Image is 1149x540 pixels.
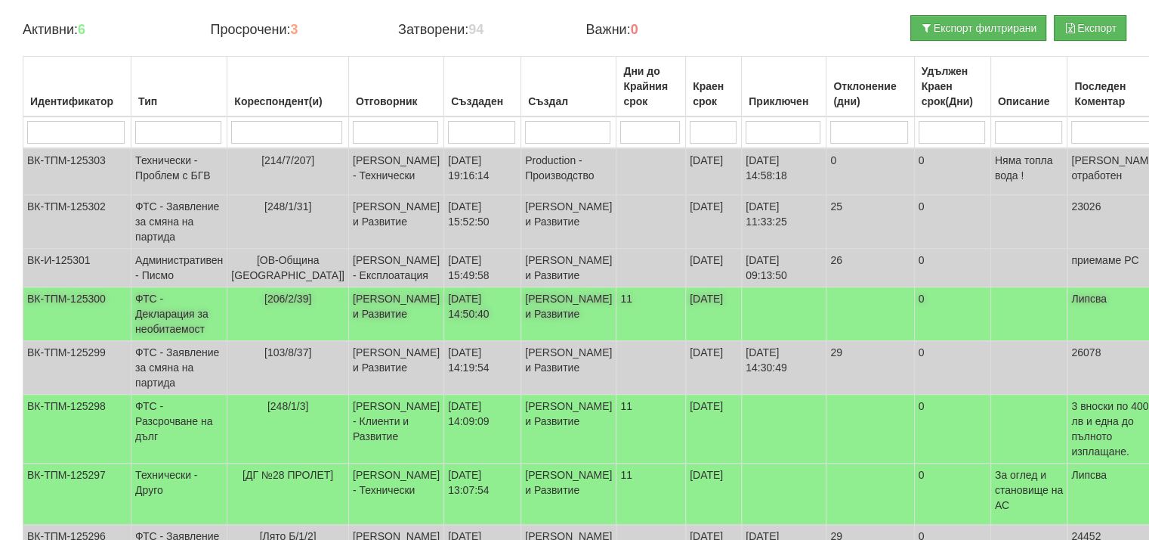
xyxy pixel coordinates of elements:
td: [PERSON_NAME] - Клиенти и Развитие [348,395,443,464]
span: 11 [620,469,632,481]
span: Липсва [1071,293,1107,305]
th: Удължен Краен срок(Дни): No sort applied, activate to apply an ascending sort [914,57,990,117]
td: Production - Производство [521,148,616,195]
div: Отклонение (дни) [830,76,910,112]
th: Идентификатор: No sort applied, activate to apply an ascending sort [23,57,131,117]
div: Приключен [746,91,822,112]
td: [PERSON_NAME] и Развитие [348,195,443,249]
div: Създаден [448,91,517,112]
td: 25 [826,195,914,249]
td: [PERSON_NAME] - Технически [348,464,443,525]
span: 26078 [1071,346,1101,358]
h4: Затворени: [398,23,564,38]
td: [PERSON_NAME] и Развитие [521,341,616,395]
td: ВК-ТПМ-125298 [23,395,131,464]
h4: Просрочени: [211,23,376,38]
td: ВК-ТПМ-125300 [23,287,131,341]
button: Експорт филтрирани [910,15,1046,41]
td: 0 [914,341,990,395]
th: Приключен: No sort applied, activate to apply an ascending sort [742,57,826,117]
th: Създал: No sort applied, activate to apply an ascending sort [521,57,616,117]
td: [PERSON_NAME] и Развитие [521,395,616,464]
th: Краен срок: No sort applied, activate to apply an ascending sort [686,57,742,117]
td: [PERSON_NAME] и Развитие [348,287,443,341]
p: Няма топла вода ! [995,153,1064,183]
div: Краен срок [690,76,737,112]
td: [DATE] 14:50:40 [444,287,521,341]
td: 0 [914,195,990,249]
span: Липсва [1071,469,1107,481]
span: приемаме РС [1071,254,1138,266]
td: Административен - Писмо [131,249,227,287]
td: [PERSON_NAME] и Развитие [521,464,616,525]
th: Тип: No sort applied, activate to apply an ascending sort [131,57,227,117]
td: 0 [914,287,990,341]
td: [DATE] 11:33:25 [742,195,826,249]
p: За оглед и становище на АС [995,467,1064,513]
th: Кореспондент(и): No sort applied, activate to apply an ascending sort [227,57,349,117]
span: [248/1/3] [267,400,309,412]
td: ВК-ТПМ-125303 [23,148,131,195]
div: Тип [135,91,223,112]
th: Отклонение (дни): No sort applied, activate to apply an ascending sort [826,57,914,117]
div: Идентификатор [27,91,127,112]
td: Технически - Друго [131,464,227,525]
td: 0 [826,148,914,195]
button: Експорт [1054,15,1126,41]
div: Дни до Крайния срок [620,61,681,112]
td: [DATE] [686,249,742,287]
td: ФТС - Разсрочване на дълг [131,395,227,464]
td: [DATE] [686,195,742,249]
span: [214/7/207] [261,154,314,166]
th: Създаден: No sort applied, activate to apply an ascending sort [444,57,521,117]
div: Създал [525,91,612,112]
td: ФТС - Заявление за смяна на партида [131,195,227,249]
td: 0 [914,464,990,525]
b: 3 [290,22,298,37]
td: [DATE] 14:30:49 [742,341,826,395]
td: [PERSON_NAME] - Експлоатация [348,249,443,287]
td: [DATE] 19:16:14 [444,148,521,195]
td: [DATE] 13:07:54 [444,464,521,525]
span: [248/1/31] [264,200,311,213]
td: [PERSON_NAME] и Развитие [521,249,616,287]
div: Описание [995,91,1064,112]
b: 94 [468,22,483,37]
div: Отговорник [353,91,440,112]
td: [DATE] 15:52:50 [444,195,521,249]
span: [206/2/39] [264,293,311,305]
td: [DATE] [686,395,742,464]
span: [ОВ-Община [GEOGRAPHIC_DATA]] [231,254,344,281]
td: [DATE] 14:09:09 [444,395,521,464]
td: Технически - Проблем с БГВ [131,148,227,195]
b: 0 [631,22,638,37]
td: 0 [914,395,990,464]
td: ВК-ТПМ-125302 [23,195,131,249]
span: [ДГ №28 ПРОЛЕТ] [242,469,333,481]
th: Дни до Крайния срок: No sort applied, activate to apply an ascending sort [616,57,686,117]
td: ВК-ТПМ-125299 [23,341,131,395]
td: [DATE] [686,464,742,525]
span: 3 вноски по 400 лв и една до пълното изплащане. [1071,400,1148,458]
td: [DATE] [686,341,742,395]
td: [DATE] 14:19:54 [444,341,521,395]
h4: Активни: [23,23,188,38]
td: ФТС - Декларация за необитаемост [131,287,227,341]
td: [DATE] 14:58:18 [742,148,826,195]
td: 0 [914,249,990,287]
th: Описание: No sort applied, activate to apply an ascending sort [990,57,1067,117]
h4: Важни: [586,23,752,38]
b: 6 [78,22,85,37]
td: 29 [826,341,914,395]
td: [PERSON_NAME] и Развитие [521,287,616,341]
span: 23026 [1071,200,1101,213]
div: Удължен Краен срок(Дни) [919,61,987,112]
td: ФТС - Заявление за смяна на партида [131,341,227,395]
td: ВК-ТПМ-125297 [23,464,131,525]
td: 0 [914,148,990,195]
div: Кореспондент(и) [231,91,344,112]
td: [PERSON_NAME] - Технически [348,148,443,195]
span: 11 [620,293,632,305]
td: [DATE] [686,148,742,195]
span: 11 [620,400,632,412]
